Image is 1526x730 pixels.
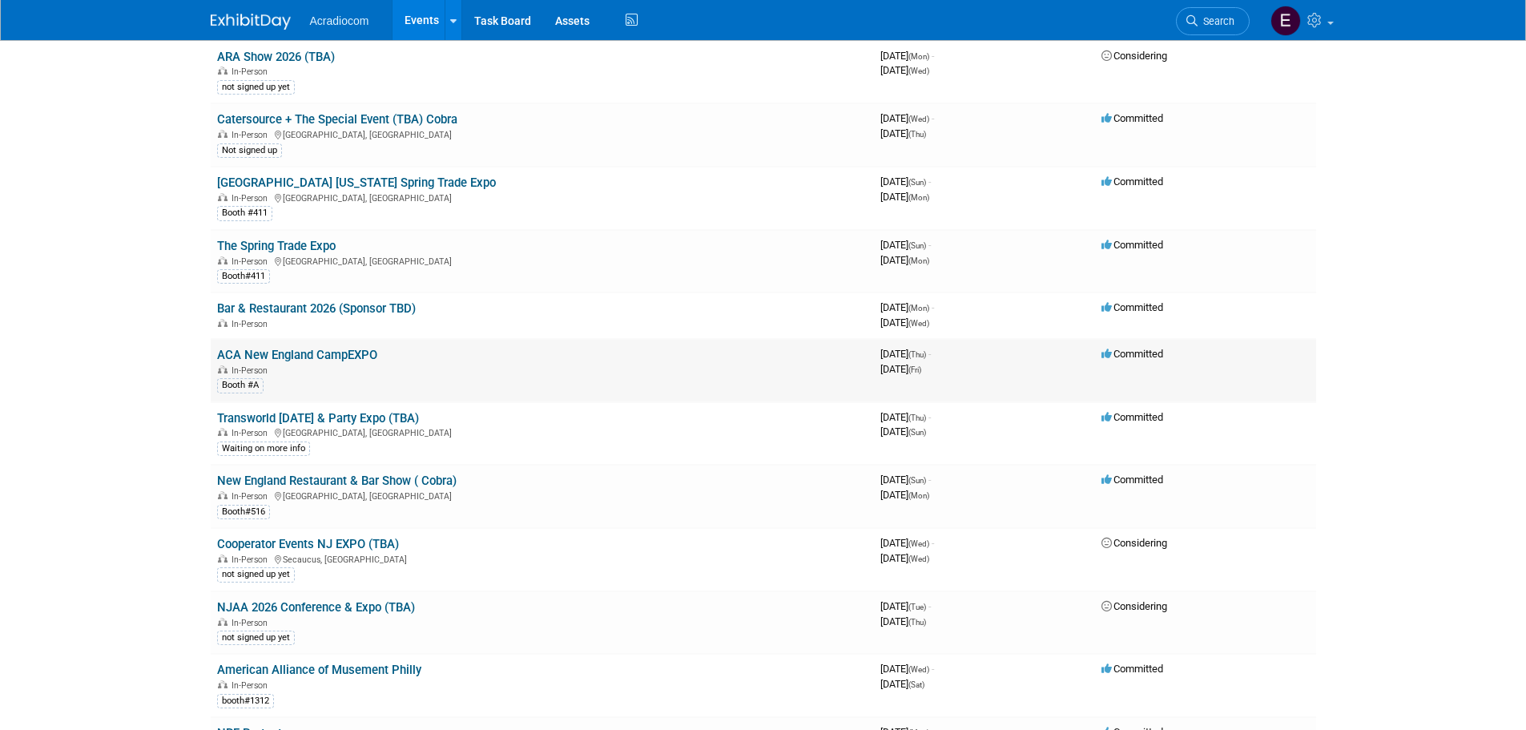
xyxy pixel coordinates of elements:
[217,489,868,502] div: [GEOGRAPHIC_DATA], [GEOGRAPHIC_DATA]
[908,304,929,313] span: (Mon)
[932,112,934,124] span: -
[880,552,929,564] span: [DATE]
[908,680,924,689] span: (Sat)
[218,618,227,626] img: In-Person Event
[908,476,926,485] span: (Sun)
[217,411,419,425] a: Transworld [DATE] & Party Expo (TBA)
[217,239,336,253] a: The Spring Trade Expo
[232,130,272,140] span: In-Person
[908,618,926,627] span: (Thu)
[928,474,931,486] span: -
[908,539,929,548] span: (Wed)
[928,348,931,360] span: -
[217,301,416,316] a: Bar & Restaurant 2026 (Sponsor TBD)
[928,600,931,612] span: -
[908,428,926,437] span: (Sun)
[880,678,924,690] span: [DATE]
[932,301,934,313] span: -
[217,80,295,95] div: not signed up yet
[217,663,421,677] a: American Alliance of Musement Philly
[1176,7,1250,35] a: Search
[218,428,227,436] img: In-Person Event
[218,680,227,688] img: In-Person Event
[218,491,227,499] img: In-Person Event
[932,50,934,62] span: -
[232,491,272,502] span: In-Person
[232,256,272,267] span: In-Person
[217,191,868,204] div: [GEOGRAPHIC_DATA], [GEOGRAPHIC_DATA]
[218,67,227,75] img: In-Person Event
[1101,411,1163,423] span: Committed
[908,241,926,250] span: (Sun)
[908,413,926,422] span: (Thu)
[217,552,868,565] div: Secaucus, [GEOGRAPHIC_DATA]
[880,663,934,675] span: [DATE]
[908,555,929,563] span: (Wed)
[218,256,227,264] img: In-Person Event
[880,317,929,329] span: [DATE]
[880,537,934,549] span: [DATE]
[232,555,272,565] span: In-Person
[880,112,934,124] span: [DATE]
[908,115,929,123] span: (Wed)
[310,14,369,27] span: Acradiocom
[1101,474,1163,486] span: Committed
[232,193,272,204] span: In-Person
[1101,348,1163,360] span: Committed
[217,694,274,708] div: booth#1312
[218,555,227,563] img: In-Person Event
[217,50,335,64] a: ARA Show 2026 (TBA)
[217,567,295,582] div: not signed up yet
[908,52,929,61] span: (Mon)
[928,175,931,188] span: -
[217,127,868,140] div: [GEOGRAPHIC_DATA], [GEOGRAPHIC_DATA]
[880,411,931,423] span: [DATE]
[217,425,868,438] div: [GEOGRAPHIC_DATA], [GEOGRAPHIC_DATA]
[217,112,457,127] a: Catersource + The Special Event (TBA) Cobra
[217,206,272,220] div: Booth #411
[218,193,227,201] img: In-Person Event
[218,365,227,373] img: In-Person Event
[217,537,399,551] a: Cooperator Events NJ EXPO (TBA)
[217,442,310,456] div: Waiting on more info
[1101,112,1163,124] span: Committed
[880,301,934,313] span: [DATE]
[908,193,929,202] span: (Mon)
[928,239,931,251] span: -
[932,663,934,675] span: -
[217,269,270,284] div: Booth#411
[908,67,929,75] span: (Wed)
[217,175,496,190] a: [GEOGRAPHIC_DATA] [US_STATE] Spring Trade Expo
[928,411,931,423] span: -
[1101,50,1167,62] span: Considering
[880,348,931,360] span: [DATE]
[1101,175,1163,188] span: Committed
[880,191,929,203] span: [DATE]
[932,537,934,549] span: -
[217,378,264,393] div: Booth #A
[1101,600,1167,612] span: Considering
[218,319,227,327] img: In-Person Event
[217,474,457,488] a: New England Restaurant & Bar Show ( Cobra)
[217,505,270,519] div: Booth#516
[880,254,929,266] span: [DATE]
[908,603,926,611] span: (Tue)
[1198,15,1234,27] span: Search
[880,175,931,188] span: [DATE]
[880,127,926,139] span: [DATE]
[217,254,868,267] div: [GEOGRAPHIC_DATA], [GEOGRAPHIC_DATA]
[880,50,934,62] span: [DATE]
[232,618,272,628] span: In-Person
[232,365,272,376] span: In-Person
[880,600,931,612] span: [DATE]
[880,64,929,76] span: [DATE]
[880,489,929,501] span: [DATE]
[908,665,929,674] span: (Wed)
[908,319,929,328] span: (Wed)
[908,256,929,265] span: (Mon)
[1101,301,1163,313] span: Committed
[232,428,272,438] span: In-Person
[908,365,921,374] span: (Fri)
[232,67,272,77] span: In-Person
[211,14,291,30] img: ExhibitDay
